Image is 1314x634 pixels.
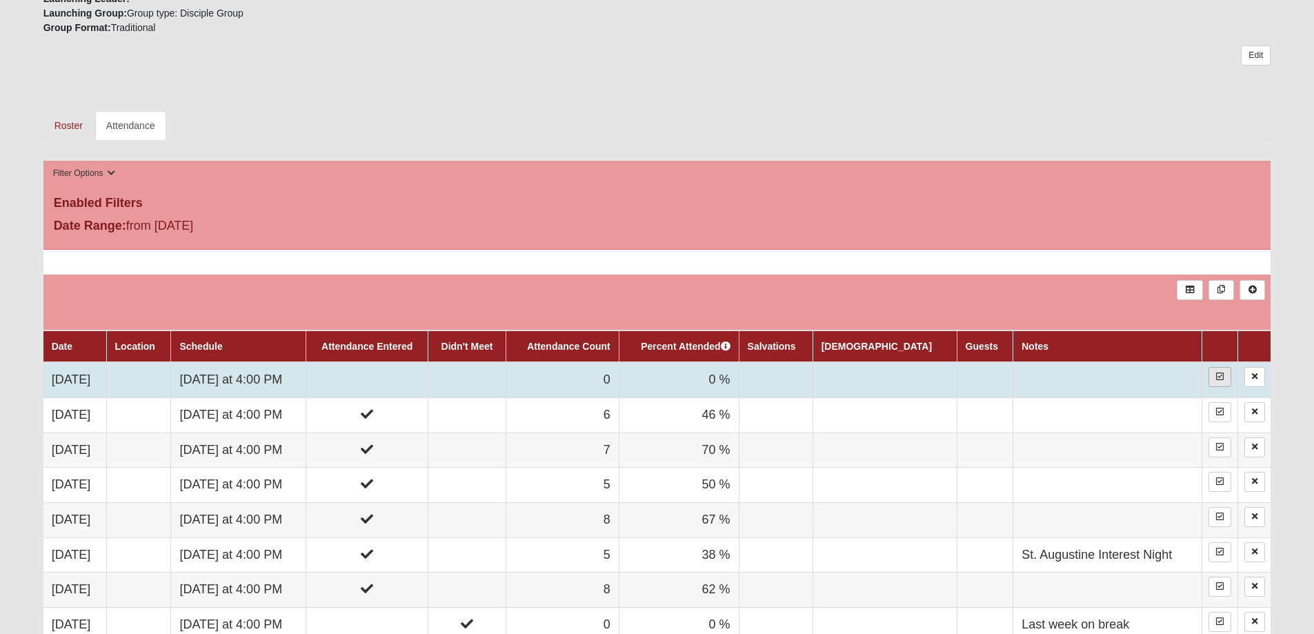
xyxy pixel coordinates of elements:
th: Guests [957,330,1013,362]
td: [DATE] [43,573,106,608]
td: 8 [506,502,619,537]
a: Delete [1244,472,1265,492]
a: Roster [43,111,94,140]
td: 50 % [619,468,739,503]
a: Notes [1022,341,1048,352]
a: Delete [1244,367,1265,387]
strong: Launching Group: [43,8,127,19]
td: [DATE] [43,397,106,433]
a: Schedule [179,341,222,352]
td: [DATE] [43,362,106,397]
td: [DATE] at 4:00 PM [171,433,306,468]
td: [DATE] [43,537,106,573]
td: [DATE] [43,502,106,537]
strong: Group Format: [43,22,111,33]
td: 5 [506,468,619,503]
td: 5 [506,537,619,573]
a: Export to Excel [1177,280,1202,300]
th: Salvations [739,330,813,362]
td: 0 [506,362,619,397]
a: Enter Attendance [1208,542,1231,562]
label: Date Range: [54,217,126,235]
td: [DATE] at 4:00 PM [171,468,306,503]
td: [DATE] at 4:00 PM [171,537,306,573]
td: [DATE] [43,433,106,468]
a: Percent Attended [641,341,730,352]
a: Delete [1244,542,1265,562]
a: Delete [1244,507,1265,527]
a: Enter Attendance [1208,472,1231,492]
a: Attendance Entered [321,341,412,352]
div: from [DATE] [43,217,452,239]
td: [DATE] at 4:00 PM [171,397,306,433]
a: Delete [1244,437,1265,457]
td: St. Augustine Interest Night [1013,537,1202,573]
td: [DATE] at 4:00 PM [171,573,306,608]
td: [DATE] [43,468,106,503]
td: 6 [506,397,619,433]
a: Attendance Count [527,341,610,352]
a: Enter Attendance [1208,577,1231,597]
td: 67 % [619,502,739,537]
a: Alt+N [1240,280,1265,300]
a: Location [115,341,155,352]
td: [DATE] at 4:00 PM [171,362,306,397]
a: Enter Attendance [1208,507,1231,527]
button: Filter Options [49,166,120,181]
td: 8 [506,573,619,608]
a: Merge Records into Merge Template [1208,280,1234,300]
td: 7 [506,433,619,468]
a: Enter Attendance [1208,367,1231,387]
a: Enter Attendance [1208,402,1231,422]
h4: Enabled Filters [54,196,1261,211]
th: [DEMOGRAPHIC_DATA] [813,330,957,362]
td: 62 % [619,573,739,608]
a: Enter Attendance [1208,437,1231,457]
td: 46 % [619,397,739,433]
a: Delete [1244,402,1265,422]
td: 38 % [619,537,739,573]
td: 70 % [619,433,739,468]
a: Date [52,341,72,352]
a: Edit [1241,46,1271,66]
td: 0 % [619,362,739,397]
a: Delete [1244,577,1265,597]
a: Attendance [95,111,166,140]
a: Didn't Meet [441,341,493,352]
td: [DATE] at 4:00 PM [171,502,306,537]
